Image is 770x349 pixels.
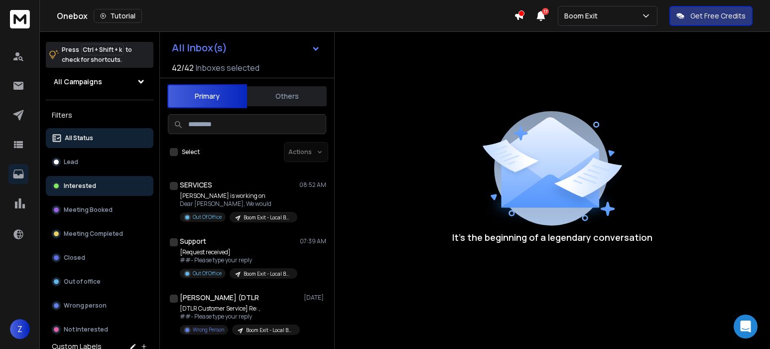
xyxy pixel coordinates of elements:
p: Get Free Credits [690,11,746,21]
p: Interested [64,182,96,190]
button: Primary [167,84,247,108]
button: Not Interested [46,320,153,340]
p: Lead [64,158,78,166]
span: 42 / 42 [172,62,194,74]
button: All Status [46,128,153,148]
h1: [PERSON_NAME] (DTLR [180,293,259,303]
button: Closed [46,248,153,268]
p: [DTLR Customer Service] Re: , [180,305,299,313]
p: Boom Exit - Local Business [246,327,294,334]
button: Meeting Completed [46,224,153,244]
p: Boom Exit - Local Business [244,214,291,221]
button: All Inbox(s) [164,38,328,58]
button: All Campaigns [46,72,153,92]
p: Wrong Person [193,326,224,334]
p: 08:52 AM [299,181,326,189]
h1: Support [180,236,206,246]
p: Wrong person [64,302,107,310]
span: 17 [542,8,549,15]
p: All Status [65,134,93,142]
p: [Request received] [180,248,297,256]
h1: SERVICES [180,180,212,190]
p: Out Of Office [193,270,222,277]
p: ##- Please type your reply [180,256,297,264]
button: Z [10,319,30,339]
p: [PERSON_NAME] is working on [180,192,297,200]
p: Out of office [64,278,101,286]
p: Meeting Completed [64,230,123,238]
button: Interested [46,176,153,196]
p: ##- Please type your reply [180,313,299,321]
div: Open Intercom Messenger [734,315,758,339]
h1: All Inbox(s) [172,43,227,53]
p: [DATE] [304,294,326,302]
button: Wrong person [46,296,153,316]
p: Boom Exit - Local Business [244,270,291,278]
h1: All Campaigns [54,77,102,87]
label: Select [182,148,200,156]
button: Get Free Credits [669,6,753,26]
span: Ctrl + Shift + k [81,44,124,55]
p: Boom Exit [564,11,602,21]
p: Meeting Booked [64,206,113,214]
p: It’s the beginning of a legendary conversation [452,230,652,244]
button: Others [247,85,327,107]
button: Meeting Booked [46,200,153,220]
button: Out of office [46,272,153,292]
p: Press to check for shortcuts. [62,45,132,65]
button: Lead [46,152,153,172]
p: Dear [PERSON_NAME], We would [180,200,297,208]
p: Not Interested [64,326,108,334]
p: 07:39 AM [300,237,326,245]
h3: Filters [46,108,153,122]
p: Out Of Office [193,213,222,221]
div: Onebox [57,9,514,23]
h3: Inboxes selected [196,62,259,74]
p: Closed [64,254,85,262]
button: Tutorial [94,9,142,23]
